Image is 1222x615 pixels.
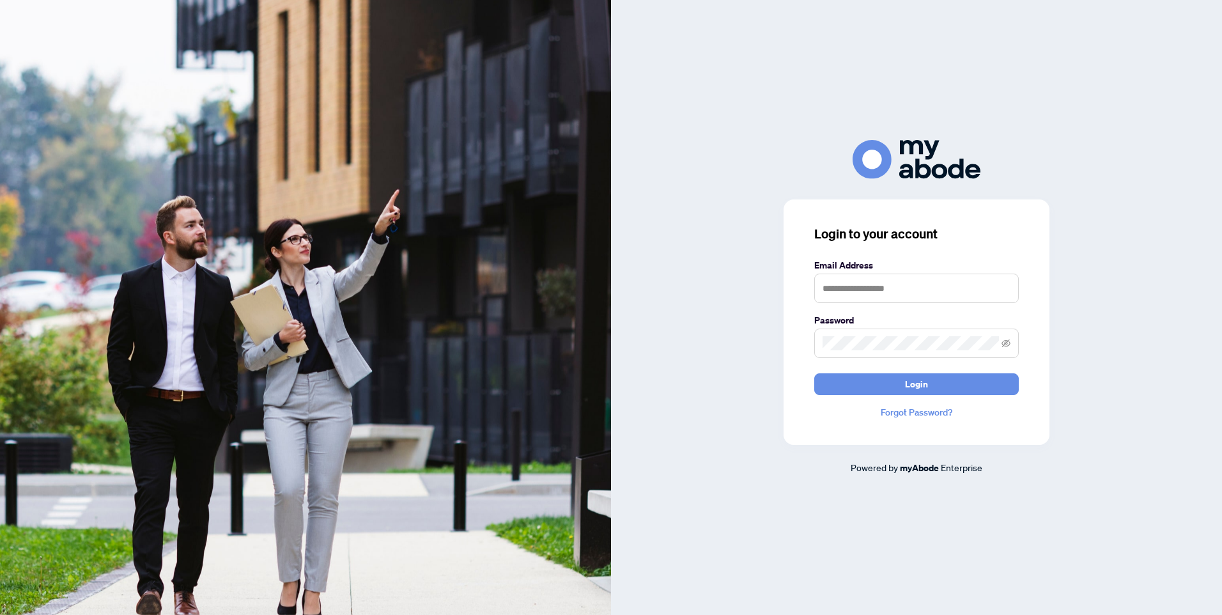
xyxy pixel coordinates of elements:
a: myAbode [900,461,939,475]
span: Enterprise [941,462,982,473]
button: Login [814,373,1019,395]
span: Login [905,374,928,394]
a: Forgot Password? [814,405,1019,419]
span: Powered by [851,462,898,473]
h3: Login to your account [814,225,1019,243]
span: eye-invisible [1002,339,1010,348]
img: ma-logo [853,140,980,179]
label: Password [814,313,1019,327]
label: Email Address [814,258,1019,272]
